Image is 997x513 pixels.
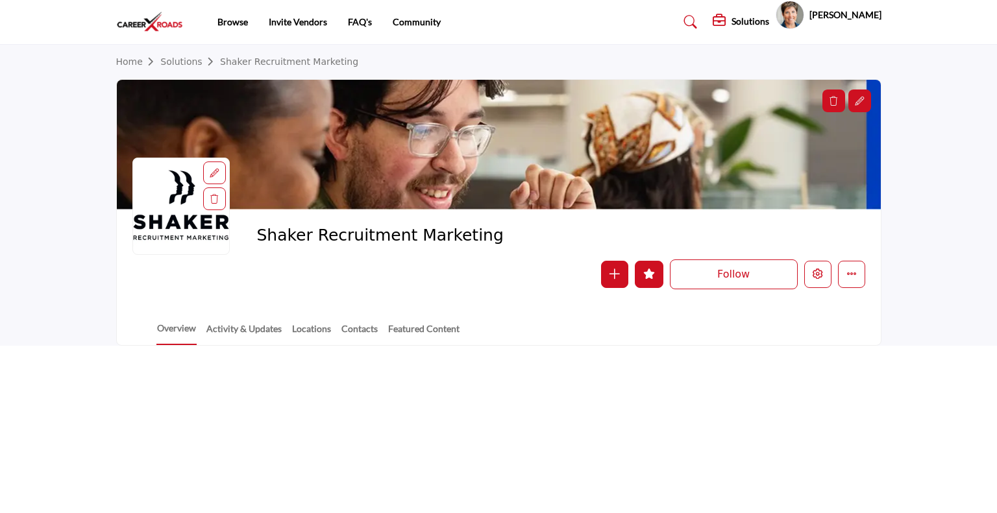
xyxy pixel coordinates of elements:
[804,261,831,288] button: Edit company
[670,259,798,289] button: Follow
[256,225,549,246] span: Shaker Recruitment Marketing
[393,16,441,27] a: Community
[160,56,220,67] a: Solutions
[809,8,881,21] h5: [PERSON_NAME]
[156,321,197,345] a: Overview
[116,11,190,32] img: site Logo
[776,1,804,29] button: Show hide supplier dropdown
[713,14,769,30] div: Solutions
[635,261,663,288] button: Like
[203,161,226,184] div: Aspect Ratio:1:1,Size:400x400px
[291,322,332,344] a: Locations
[732,16,769,27] h5: Solutions
[206,322,282,344] a: Activity & Updates
[838,261,865,288] button: More details
[671,12,706,32] a: Search
[341,322,378,344] a: Contacts
[388,322,460,344] a: Featured Content
[116,56,161,67] a: Home
[848,89,871,112] div: Aspect Ratio:6:1,Size:1200x200px
[348,16,372,27] a: FAQ's
[269,16,327,27] a: Invite Vendors
[217,16,248,27] a: Browse
[220,56,358,67] a: Shaker Recruitment Marketing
